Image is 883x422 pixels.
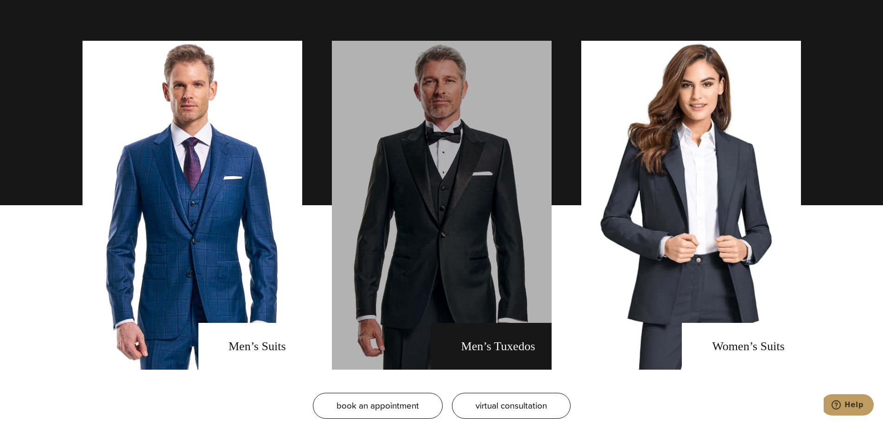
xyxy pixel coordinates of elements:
[581,41,801,370] a: Women's Suits
[337,399,419,412] span: book an appointment
[332,41,552,370] a: men's tuxedos
[824,394,874,417] iframe: Opens a widget where you can chat to one of our agents
[313,393,443,419] a: book an appointment
[476,399,547,412] span: virtual consultation
[83,41,302,370] a: men's suits
[452,393,571,419] a: virtual consultation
